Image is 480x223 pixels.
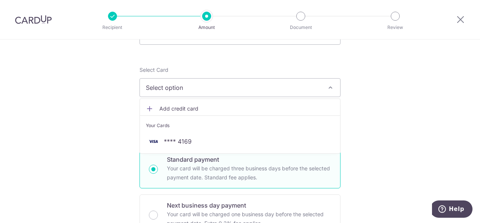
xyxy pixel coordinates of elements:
p: Document [273,24,328,31]
p: Amount [179,24,234,31]
span: translation missing: en.payables.payment_networks.credit_card.summary.labels.select_card [139,67,168,73]
p: Standard payment [167,155,331,164]
a: Add credit card [140,102,340,115]
button: Select option [139,78,340,97]
span: Select option [146,83,321,92]
img: VISA [146,137,161,146]
span: Your Cards [146,122,169,129]
span: Add credit card [159,105,334,112]
iframe: Opens a widget where you can find more information [432,200,472,219]
p: Review [367,24,423,31]
img: CardUp [15,15,52,24]
p: Your card will be charged three business days before the selected payment date. Standard fee appl... [167,164,331,182]
p: Next business day payment [167,201,331,210]
p: Recipient [85,24,140,31]
ul: Select option [139,99,340,154]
